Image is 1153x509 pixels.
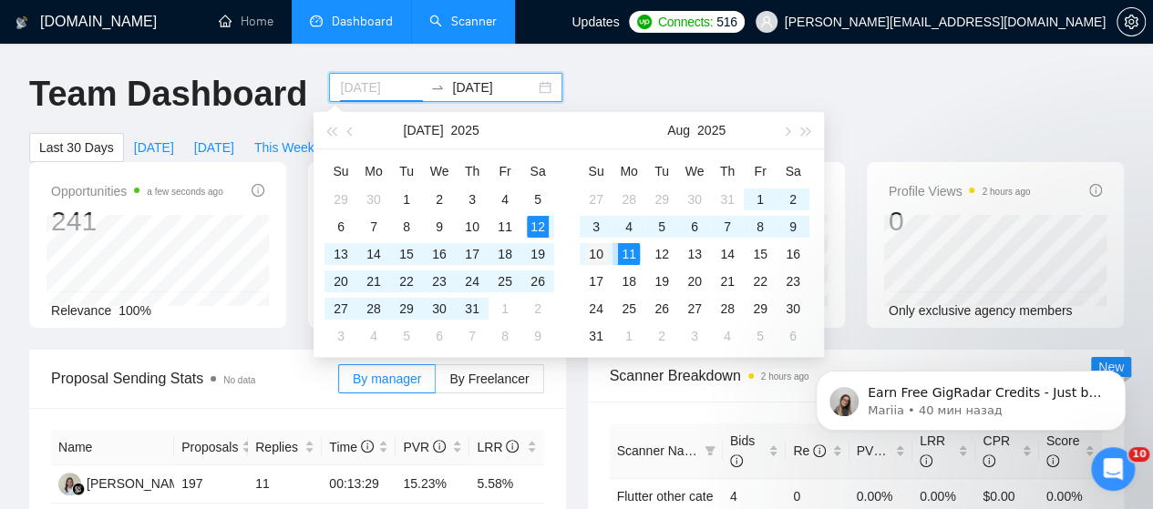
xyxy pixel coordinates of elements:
div: 27 [585,188,607,210]
td: 2025-07-21 [357,268,390,295]
td: 2025-08-06 [423,322,456,350]
div: 30 [782,298,804,320]
span: filter [701,437,719,464]
span: to [430,80,445,95]
iframe: Intercom notifications сообщение [788,332,1153,460]
span: No data [223,375,255,385]
div: 1 [494,298,516,320]
td: 2025-07-09 [423,213,456,240]
div: 1 [396,188,417,210]
div: 5 [396,325,417,347]
td: 2025-08-31 [580,322,613,350]
div: 29 [396,298,417,320]
span: Score [1046,433,1080,468]
td: 2025-08-14 [711,240,744,268]
td: 2025-07-06 [324,213,357,240]
td: 2025-09-02 [645,322,678,350]
button: Aug [667,112,690,148]
th: We [678,157,711,186]
span: [DATE] [134,137,174,158]
div: 31 [585,325,607,347]
td: 2025-07-31 [711,186,744,213]
span: filter [705,445,715,456]
div: 30 [428,298,450,320]
div: 1 [749,188,771,210]
th: We [423,157,456,186]
span: info-circle [433,440,446,453]
div: 12 [651,243,673,265]
div: 10 [585,243,607,265]
div: 17 [585,270,607,292]
time: a few seconds ago [147,187,222,197]
td: 2025-08-05 [390,322,423,350]
span: Opportunities [51,180,223,202]
div: 11 [494,216,516,238]
td: 2025-09-05 [744,322,777,350]
span: Profile Views [889,180,1031,202]
div: 4 [716,325,738,347]
time: 2 hours ago [982,187,1030,197]
div: 21 [716,270,738,292]
span: By Freelancer [449,372,529,386]
span: Replies [255,437,301,457]
span: info-circle [361,440,374,453]
span: Last 30 Days [39,137,114,158]
td: 2025-07-30 [678,186,711,213]
td: 2025-07-04 [489,186,521,213]
td: 2025-07-29 [645,186,678,213]
div: 25 [618,298,640,320]
div: 2 [527,298,549,320]
td: 2025-06-30 [357,186,390,213]
div: 16 [428,243,450,265]
td: 2025-09-03 [678,322,711,350]
div: 20 [330,270,352,292]
div: 7 [363,216,385,238]
td: 2025-08-15 [744,240,777,268]
td: 2025-07-27 [580,186,613,213]
div: 14 [363,243,385,265]
td: 2025-07-03 [456,186,489,213]
span: LRR [920,433,945,468]
div: 4 [618,216,640,238]
td: 2025-08-18 [613,268,645,295]
img: gigradar-bm.png [72,483,85,495]
input: End date [452,77,535,97]
div: 3 [684,325,705,347]
td: 2025-08-13 [678,240,711,268]
div: 22 [396,270,417,292]
td: 197 [174,465,248,504]
div: 6 [330,216,352,238]
td: 2025-08-29 [744,295,777,322]
td: 00:13:29 [322,465,396,504]
td: 2025-07-15 [390,240,423,268]
th: Mo [357,157,390,186]
div: 3 [461,188,483,210]
span: This Week [254,137,314,158]
td: 2025-08-02 [777,186,809,213]
td: 2025-08-10 [580,240,613,268]
div: 5 [651,216,673,238]
td: 2025-07-19 [521,240,554,268]
td: 2025-08-07 [456,322,489,350]
div: 29 [749,298,771,320]
td: 2025-07-11 [489,213,521,240]
td: 2025-07-17 [456,240,489,268]
th: Sa [521,157,554,186]
td: 2025-08-04 [357,322,390,350]
td: 2025-07-12 [521,213,554,240]
span: CPR [983,433,1010,468]
th: Sa [777,157,809,186]
span: Scanner Name [617,443,702,458]
span: Updates [571,15,619,29]
td: 2025-07-25 [489,268,521,295]
td: 15.23% [396,465,469,504]
span: 100% [118,303,151,318]
td: 2025-07-31 [456,295,489,322]
span: Scanner Breakdown [610,364,1103,387]
td: 2025-09-04 [711,322,744,350]
a: GM[PERSON_NAME] [58,475,191,490]
td: 2025-08-01 [489,295,521,322]
th: Replies [248,430,322,465]
span: LRR [477,440,519,454]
